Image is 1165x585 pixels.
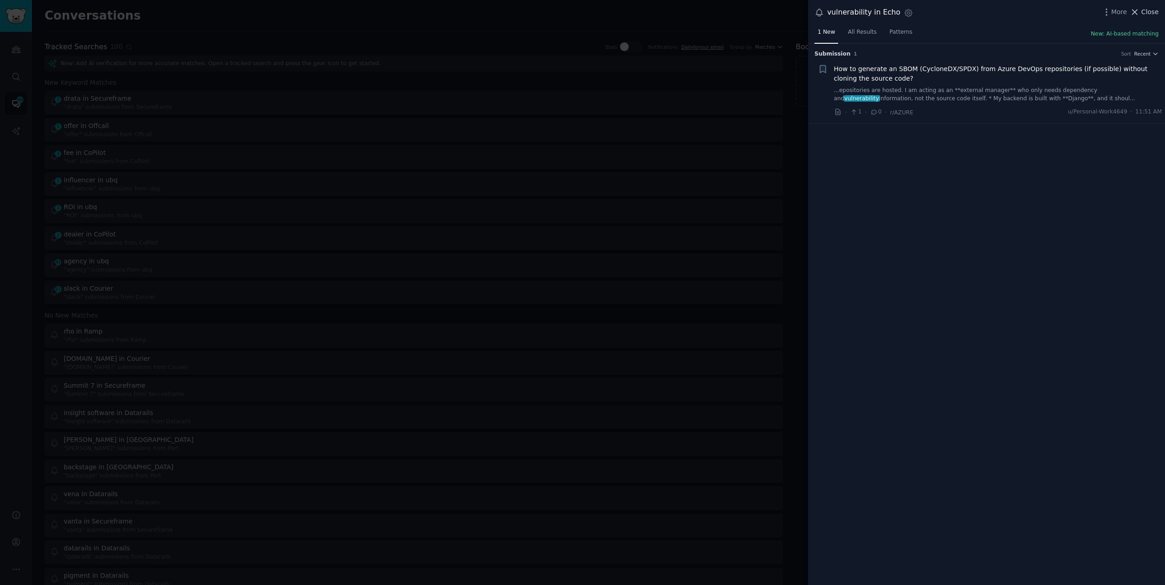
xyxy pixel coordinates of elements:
a: How to generate an SBOM (CycloneDX/SPDX) from Azure DevOps repositories (if possible) without clo... [834,64,1162,83]
span: Submission [814,50,850,58]
span: u/Personal-Work4649 [1068,108,1127,116]
span: · [885,108,887,117]
button: Close [1130,7,1159,17]
button: New: AI-based matching [1091,30,1159,38]
a: Patterns [886,25,916,44]
span: r/AZURE [890,109,913,116]
a: All Results [844,25,880,44]
span: · [845,108,847,117]
span: 1 New [818,28,835,36]
span: Recent [1134,51,1150,57]
a: ...epositories are hosted. I am acting as an **external manager** who only needs dependency andvu... [834,87,1162,103]
span: · [865,108,867,117]
span: Close [1141,7,1159,17]
a: 1 New [814,25,838,44]
span: More [1111,7,1127,17]
span: 0 [870,108,881,116]
div: Sort [1121,51,1131,57]
span: Patterns [890,28,912,36]
button: More [1102,7,1127,17]
button: Recent [1134,51,1159,57]
div: vulnerability in Echo [827,7,900,18]
span: 1 [850,108,861,116]
span: All Results [848,28,876,36]
span: 1 [854,51,857,56]
span: vulnerability [844,95,880,102]
span: · [1130,108,1132,116]
span: 11:51 AM [1135,108,1162,116]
